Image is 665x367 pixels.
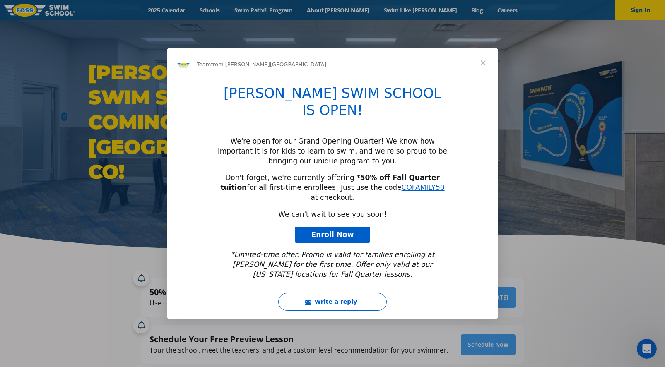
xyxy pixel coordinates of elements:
b: 50% off Fall Quarter tuition [220,173,439,192]
h1: [PERSON_NAME] SWIM SCHOOL IS OPEN! [217,85,448,124]
div: We're open for our Grand Opening Quarter! We know how important it is for kids to learn to swim, ... [217,137,448,166]
span: Team [197,61,211,67]
img: Profile image for Team [177,58,190,71]
span: Close [468,48,498,78]
span: from [PERSON_NAME][GEOGRAPHIC_DATA] [211,61,326,67]
span: Enroll Now [311,230,354,239]
button: Write a reply [278,293,387,311]
div: We can't wait to see you soon! [217,210,448,220]
div: Don't forget, we're currently offering * for all first-time enrollees! Just use the code at check... [217,173,448,202]
i: *Limited-time offer. Promo is valid for families enrolling at [PERSON_NAME] for the first time. O... [231,250,434,278]
a: Enroll Now [295,227,371,243]
a: COFAMILY50 [402,183,445,192]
